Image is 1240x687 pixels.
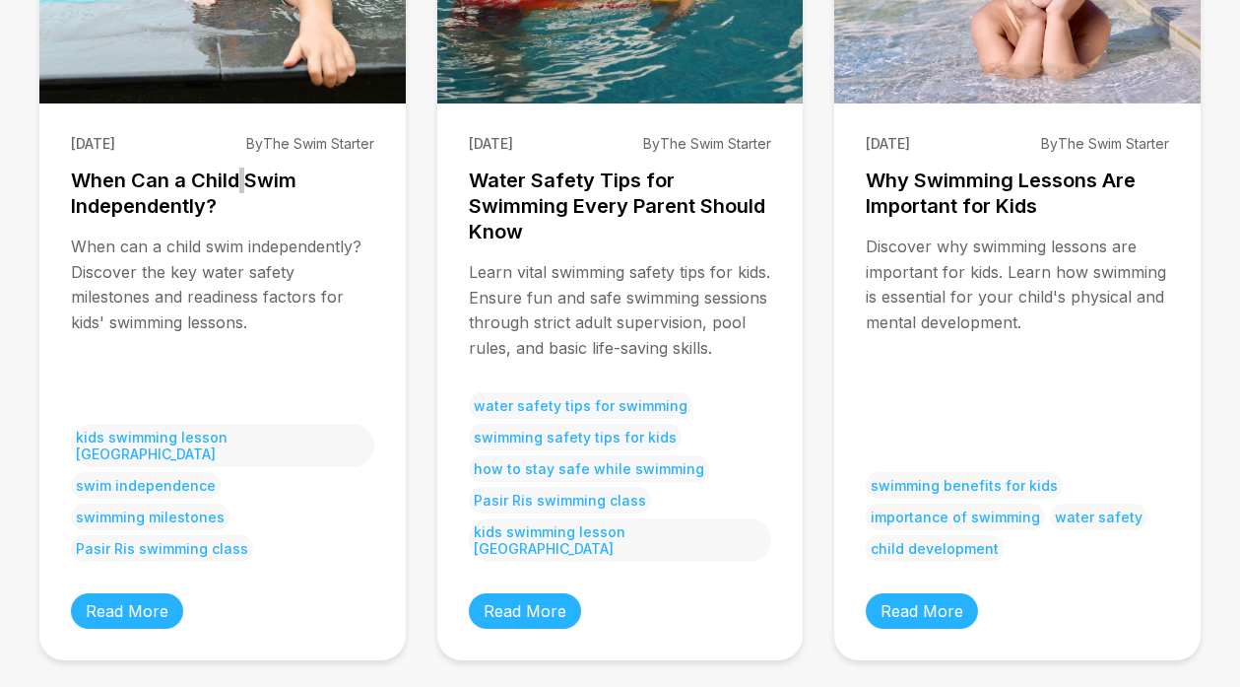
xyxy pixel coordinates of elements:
[469,168,772,244] h3: Water Safety Tips for Swimming Every Parent Should Know
[469,424,682,450] span: swimming safety tips for kids
[71,135,115,152] span: [DATE]
[71,504,229,530] span: swimming milestones
[866,168,1169,219] h3: Why Swimming Lessons Are Important for Kids
[71,472,221,499] span: swim independence
[643,135,771,152] span: By The Swim Starter
[1050,504,1147,530] span: water safety
[469,593,581,629] a: Read More
[866,135,910,152] span: [DATE]
[866,535,1004,562] span: child development
[71,535,253,562] span: Pasir Ris swimming class
[71,593,183,629] a: Read More
[469,392,692,419] span: water safety tips for swimming
[866,472,1063,499] span: swimming benefits for kids
[469,518,772,562] span: kids swimming lesson [GEOGRAPHIC_DATA]
[1041,135,1169,152] span: By The Swim Starter
[469,455,709,482] span: how to stay safe while swimming
[866,504,1045,530] span: importance of swimming
[866,235,1169,441] p: Discover why swimming lessons are important for kids. Learn how swimming is essential for your ch...
[469,135,513,152] span: [DATE]
[246,135,374,152] span: By The Swim Starter
[469,260,772,361] p: Learn vital swimming safety tips for kids. Ensure fun and safe swimming sessions through strict a...
[71,235,374,392] p: When can a child swim independently? Discover the key water safety milestones and readiness facto...
[71,168,374,219] h3: When Can a Child Swim Independently?
[469,487,651,514] span: Pasir Ris swimming class
[866,593,978,629] a: Read More
[71,424,374,467] span: kids swimming lesson [GEOGRAPHIC_DATA]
